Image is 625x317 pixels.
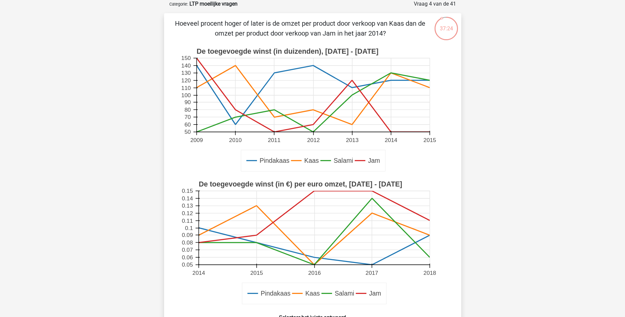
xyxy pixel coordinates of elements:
text: Salami [334,290,354,297]
text: 150 [181,55,191,62]
text: Jam [369,290,381,297]
text: 2018 [423,270,436,276]
text: 2015 [423,137,436,143]
text: 50 [184,129,190,135]
text: 0.08 [182,239,193,246]
text: 0.06 [182,254,193,261]
text: Salami [333,157,353,164]
text: 100 [181,92,191,99]
strong: LTP moeilijke vragen [189,1,238,7]
text: 2013 [346,137,358,143]
text: 140 [181,62,191,69]
text: De toegevoegde winst (in duizenden), [DATE] - [DATE] [196,47,378,55]
p: Hoeveel procent hoger of later is de omzet per product door verkoop van Kaas dan de omzet per pro... [175,18,426,38]
text: 0.15 [182,188,193,194]
text: Kaas [304,157,319,164]
text: Kaas [305,290,320,297]
text: 2017 [365,270,378,276]
text: De toegevoegde winst (in €) per euro omzet, [DATE] - [DATE] [199,180,402,188]
text: 2014 [384,137,397,143]
text: Pindakaas [260,157,289,164]
text: 70 [184,114,190,120]
text: 2009 [190,137,203,143]
text: Pindakaas [261,290,290,297]
text: 0.14 [182,195,193,202]
text: 0.05 [182,262,193,268]
text: 0.09 [182,232,193,238]
text: 2011 [268,137,280,143]
text: 120 [181,77,191,84]
text: 2015 [250,270,263,276]
text: 0.1 [185,225,193,231]
small: Categorie: [169,2,188,7]
div: 37:24 [434,16,459,33]
text: 0.07 [182,246,193,253]
text: 80 [184,106,190,113]
text: 90 [184,99,190,105]
text: 0.12 [182,210,193,216]
text: 0.11 [182,217,193,224]
text: 2010 [229,137,241,143]
text: 2014 [192,270,205,276]
text: 2016 [308,270,321,276]
text: 130 [181,70,191,76]
text: 110 [181,85,191,91]
text: 2012 [307,137,320,143]
text: Jam [368,157,380,164]
text: 60 [184,121,190,128]
text: 0.13 [182,203,193,209]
